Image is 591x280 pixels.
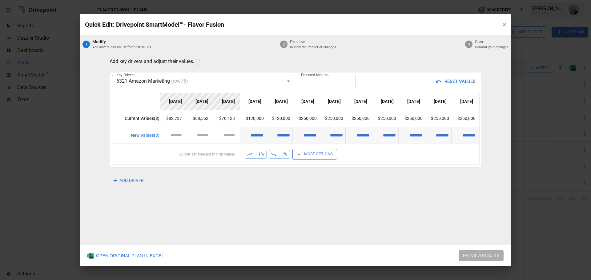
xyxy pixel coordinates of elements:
th: [DATE] [240,93,266,110]
td: $120,000 [266,110,293,127]
div: OPEN ORIGINAL PLAN IN EXCEL [87,253,164,259]
text: 3 [468,42,470,46]
td: $250,000 [425,110,452,127]
span: Preview [290,39,336,45]
p: Commit your changes [475,45,509,50]
span: Modify [92,39,151,45]
span: + [113,175,117,187]
button: + 1% [245,150,267,159]
span: Save [475,39,509,45]
th: [DATE] [319,93,346,110]
div: 6321 Amazon Marketing [112,75,294,87]
button: - 1% [269,150,290,159]
th: [DATE] [346,93,372,110]
td: $250,000 [346,110,372,127]
td: $250,000 [293,110,319,127]
button: PREVIEW RESULTS [459,250,504,261]
p: Quickly set forecast month values [117,152,235,157]
p: Quick Edit: Drivepoint SmartModel™- Flavor Fusion [85,20,496,30]
th: [DATE] [187,93,213,110]
text: 2 [283,42,285,46]
th: [DATE] [160,93,187,110]
button: ADD DRIVER [110,172,149,189]
img: Excel [87,253,94,259]
td: $250,000 [399,110,425,127]
td: $68,552 [187,110,213,127]
th: [DATE] [266,93,293,110]
td: $120,000 [240,110,266,127]
th: [DATE] [293,93,319,110]
td: $250,000 [319,110,346,127]
button: More Options [292,149,337,160]
p: Add drivers and adjust forecast values [92,45,151,50]
label: Forecast Months [301,72,328,77]
label: Key Drivers [116,72,135,77]
p: New Values ($) [117,132,160,139]
td: $250,000 [478,110,505,127]
td: $250,000 [372,110,399,127]
span: (row 76 ) [171,78,188,84]
th: [DATE] [425,93,452,110]
th: [DATE] [478,93,505,110]
p: Current Values ($) [117,115,160,122]
td: $250,000 [452,110,478,127]
th: [DATE] [372,93,399,110]
td: $82,737 [160,110,187,127]
button: RESET VALUES [433,75,479,88]
th: [DATE] [452,93,478,110]
p: Add key drivers and adjust their values. [110,53,201,70]
th: [DATE] [399,93,425,110]
th: [DATE] [213,93,240,110]
p: Review the impact of changes [290,45,336,50]
td: $70,128 [213,110,240,127]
